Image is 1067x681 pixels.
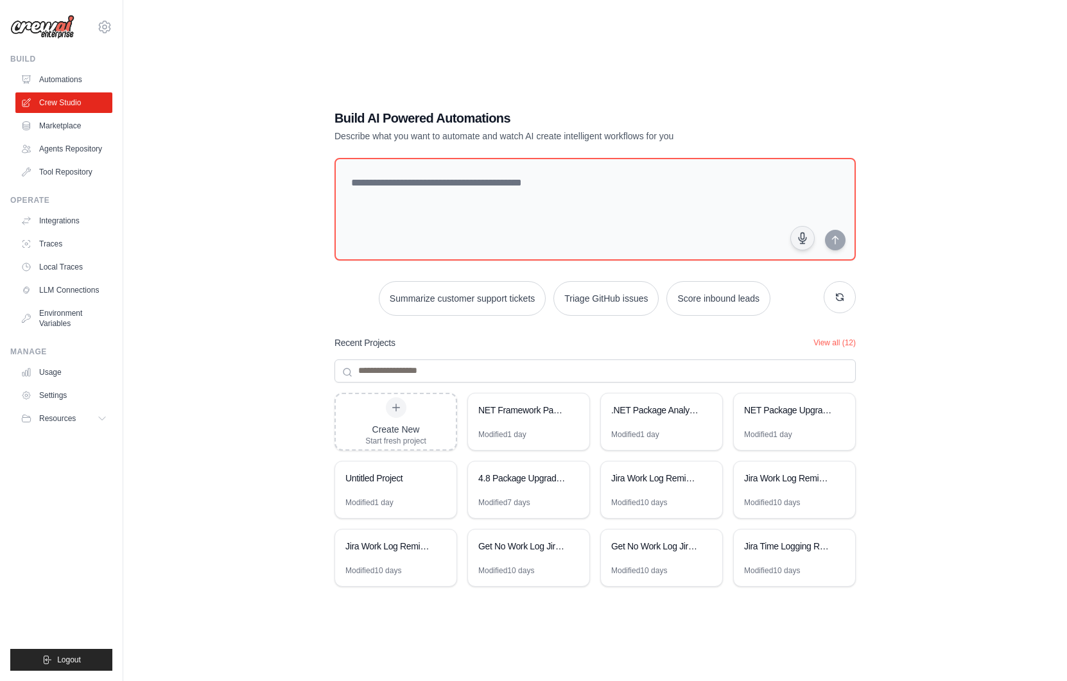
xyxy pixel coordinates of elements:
[15,280,112,300] a: LLM Connections
[10,15,74,39] img: Logo
[57,655,81,665] span: Logout
[744,540,832,553] div: Jira Time Logging Reminder System
[10,195,112,205] div: Operate
[39,413,76,424] span: Resources
[478,540,566,553] div: Get No Work Log Jira Tickets
[10,54,112,64] div: Build
[15,257,112,277] a: Local Traces
[15,162,112,182] a: Tool Repository
[553,281,659,316] button: Triage GitHub issues
[611,497,667,508] div: Modified 10 days
[15,234,112,254] a: Traces
[15,303,112,334] a: Environment Variables
[15,116,112,136] a: Marketplace
[15,385,112,406] a: Settings
[15,139,112,159] a: Agents Repository
[611,565,667,576] div: Modified 10 days
[478,429,526,440] div: Modified 1 day
[10,347,112,357] div: Manage
[790,226,815,250] button: Click to speak your automation idea
[15,92,112,113] a: Crew Studio
[345,565,401,576] div: Modified 10 days
[744,429,792,440] div: Modified 1 day
[15,362,112,383] a: Usage
[611,540,699,553] div: Get No Work Log Jira Tickets
[824,281,856,313] button: Get new suggestions
[365,423,426,436] div: Create New
[15,69,112,90] a: Automations
[365,436,426,446] div: Start fresh project
[334,130,766,142] p: Describe what you want to automate and watch AI create intelligent workflows for you
[611,429,659,440] div: Modified 1 day
[744,472,832,485] div: Jira Work Log Reminder Automation
[744,497,800,508] div: Modified 10 days
[666,281,770,316] button: Score inbound leads
[478,472,566,485] div: 4.8 Package Upgrade Resource Verifier M1
[345,540,433,553] div: Jira Work Log Reminder Automation
[744,565,800,576] div: Modified 10 days
[15,211,112,231] a: Integrations
[334,336,395,349] h3: Recent Projects
[744,404,832,417] div: NET Package Upgrade Research Automation
[10,649,112,671] button: Logout
[345,497,394,508] div: Modified 1 day
[813,338,856,348] button: View all (12)
[379,281,546,316] button: Summarize customer support tickets
[15,408,112,429] button: Resources
[478,565,534,576] div: Modified 10 days
[478,497,530,508] div: Modified 7 days
[345,472,433,485] div: Untitled Project
[611,404,699,417] div: .NET Package Analysis and Upgrade Assessment
[334,109,766,127] h1: Build AI Powered Automations
[478,404,566,417] div: NET Framework Package Research Automation
[611,472,699,485] div: Jira Work Log Reminder Automation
